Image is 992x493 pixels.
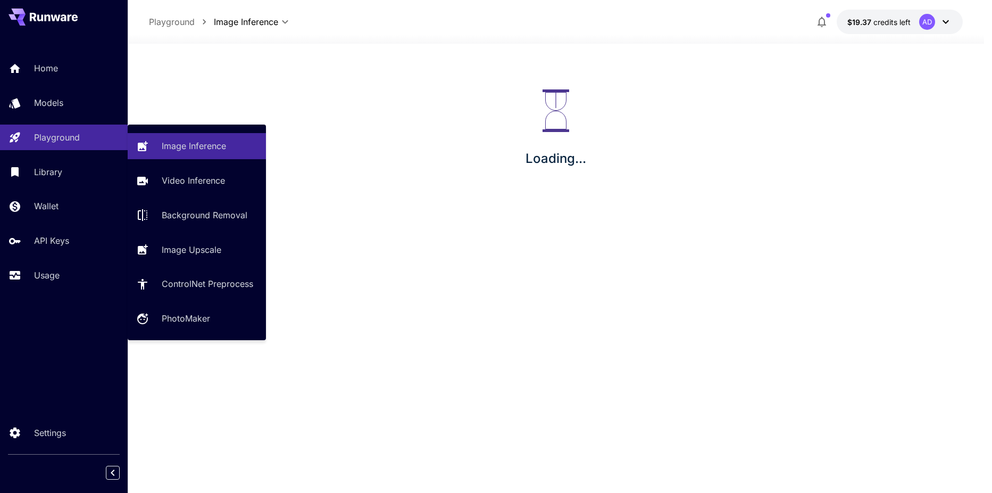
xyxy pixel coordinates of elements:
a: Image Inference [128,133,266,159]
p: PhotoMaker [162,312,210,325]
p: API Keys [34,234,69,247]
p: Usage [34,269,60,282]
p: ControlNet Preprocess [162,277,253,290]
a: ControlNet Preprocess [128,271,266,297]
p: Background Removal [162,209,247,221]
p: Playground [34,131,80,144]
p: Image Inference [162,139,226,152]
a: Image Upscale [128,236,266,262]
span: Image Inference [214,15,278,28]
p: Video Inference [162,174,225,187]
p: Loading... [526,149,586,168]
p: Image Upscale [162,243,221,256]
button: Collapse sidebar [106,466,120,480]
button: $19.37337 [837,10,963,34]
span: $19.37 [847,18,873,27]
p: Models [34,96,63,109]
p: Playground [149,15,195,28]
span: credits left [873,18,911,27]
p: Library [34,166,62,178]
p: Home [34,62,58,75]
p: Settings [34,426,66,439]
p: Wallet [34,200,59,212]
a: PhotoMaker [128,306,266,332]
a: Background Removal [128,202,266,228]
nav: breadcrumb [149,15,214,28]
div: $19.37337 [847,17,911,28]
a: Video Inference [128,168,266,194]
div: Collapse sidebar [114,463,128,482]
div: AD [919,14,935,30]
